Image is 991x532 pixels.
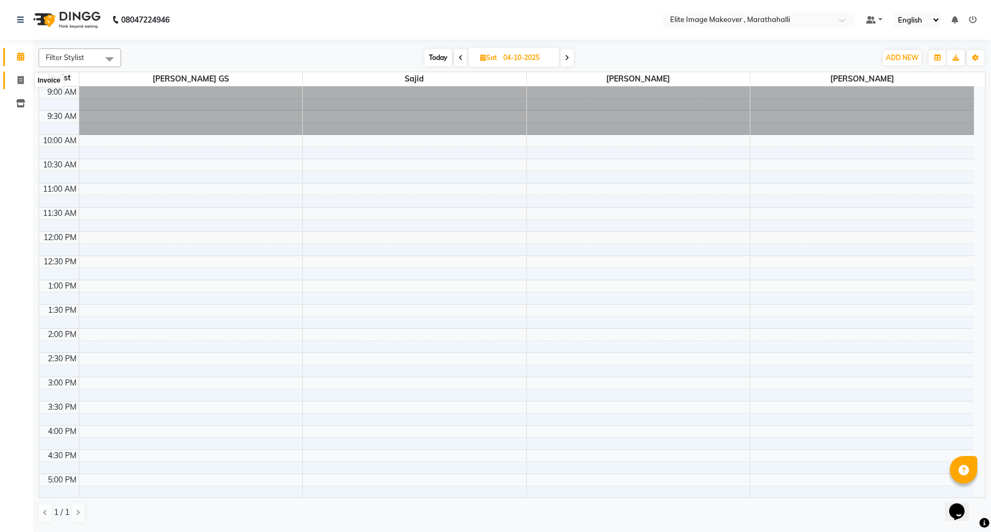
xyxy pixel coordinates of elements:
div: 9:30 AM [45,111,79,122]
button: ADD NEW [883,50,921,66]
div: 4:00 PM [46,426,79,437]
div: 11:00 AM [41,183,79,195]
span: [PERSON_NAME] [527,72,750,86]
span: ADD NEW [886,53,918,62]
iframe: chat widget [945,488,980,521]
div: 1:30 PM [46,305,79,316]
div: 4:30 PM [46,450,79,462]
span: Filter Stylist [46,53,84,62]
div: 9:00 AM [45,86,79,98]
div: 3:30 PM [46,401,79,413]
input: 2025-10-04 [500,50,555,66]
span: [PERSON_NAME] [750,72,974,86]
div: 2:30 PM [46,353,79,365]
div: 3:00 PM [46,377,79,389]
span: [PERSON_NAME] GS [79,72,303,86]
img: logo [28,4,104,35]
b: 08047224946 [121,4,170,35]
span: Sajid [303,72,526,86]
div: 2:00 PM [46,329,79,340]
div: Invoice [35,74,63,87]
div: 1:00 PM [46,280,79,292]
div: 12:00 PM [41,232,79,243]
div: 11:30 AM [41,208,79,219]
div: 10:30 AM [41,159,79,171]
div: 10:00 AM [41,135,79,146]
div: 5:00 PM [46,474,79,486]
span: 1 / 1 [54,507,69,518]
div: 12:30 PM [41,256,79,268]
span: Sat [477,53,500,62]
span: Today [424,49,452,66]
